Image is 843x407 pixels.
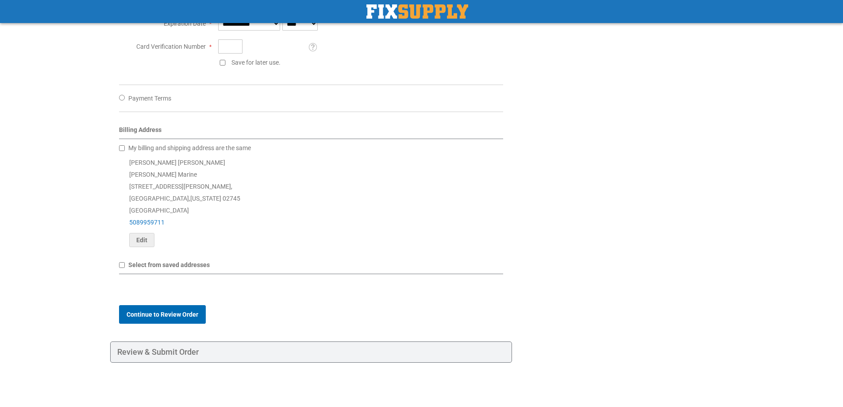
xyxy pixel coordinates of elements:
a: store logo [366,4,468,19]
img: Fix Industrial Supply [366,4,468,19]
span: [US_STATE] [190,195,221,202]
a: 5089959711 [129,219,165,226]
div: [PERSON_NAME] [PERSON_NAME] [PERSON_NAME] Marine [STREET_ADDRESS][PERSON_NAME], [GEOGRAPHIC_DATA]... [119,157,504,247]
span: Save for later use. [231,59,281,66]
span: Card Verification Number [136,43,206,50]
span: Select from saved addresses [128,261,210,268]
span: Expiration Date [164,20,206,27]
span: My billing and shipping address are the same [128,144,251,151]
span: Edit [136,236,147,244]
span: Payment Terms [128,95,171,102]
span: Continue to Review Order [127,311,198,318]
div: Review & Submit Order [110,341,512,363]
button: Edit [129,233,154,247]
div: Billing Address [119,125,504,139]
button: Continue to Review Order [119,305,206,324]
